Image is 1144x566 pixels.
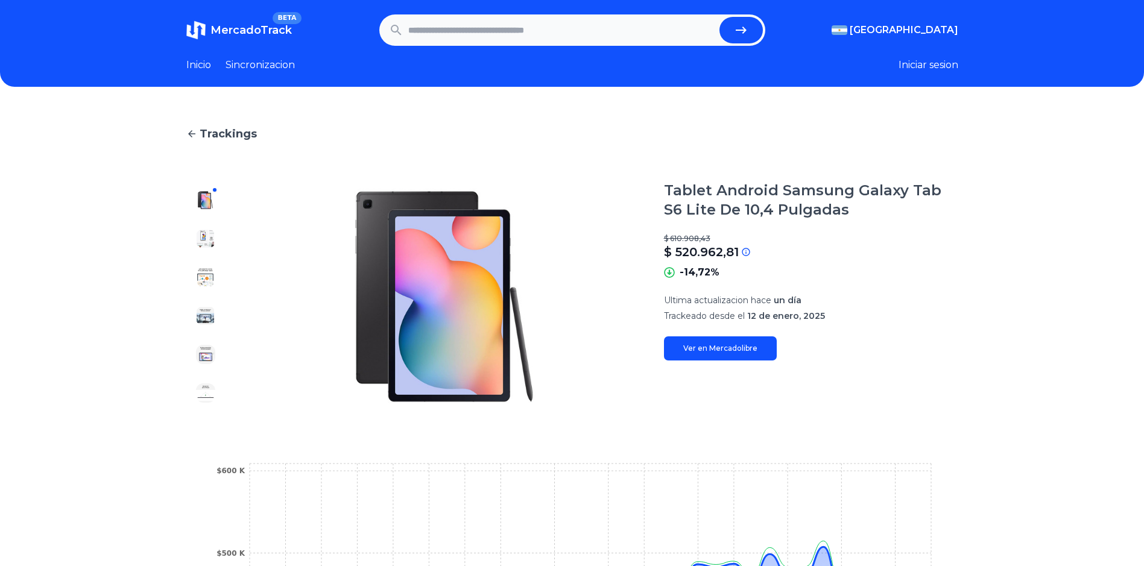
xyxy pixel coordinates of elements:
img: Tablet Android Samsung Galaxy Tab S6 Lite De 10,4 Pulgadas [196,345,215,364]
tspan: $500 K [216,549,245,558]
a: MercadoTrackBETA [186,20,292,40]
img: Tablet Android Samsung Galaxy Tab S6 Lite De 10,4 Pulgadas [196,229,215,248]
span: Trackeado desde el [664,310,745,321]
span: 12 de enero, 2025 [747,310,825,321]
img: Tablet Android Samsung Galaxy Tab S6 Lite De 10,4 Pulgadas [196,306,215,325]
span: Trackings [200,125,257,142]
img: MercadoTrack [186,20,206,40]
span: MercadoTrack [210,24,292,37]
tspan: $600 K [216,467,245,475]
a: Trackings [186,125,958,142]
img: Argentina [832,25,847,35]
span: Ultima actualizacion hace [664,295,771,306]
img: Tablet Android Samsung Galaxy Tab S6 Lite De 10,4 Pulgadas [196,268,215,287]
span: BETA [273,12,301,24]
a: Sincronizacion [226,58,295,72]
img: Tablet Android Samsung Galaxy Tab S6 Lite De 10,4 Pulgadas [249,181,640,412]
h1: Tablet Android Samsung Galaxy Tab S6 Lite De 10,4 Pulgadas [664,181,958,219]
p: -14,72% [680,265,719,280]
span: un día [774,295,801,306]
img: Tablet Android Samsung Galaxy Tab S6 Lite De 10,4 Pulgadas [196,383,215,403]
p: $ 520.962,81 [664,244,739,260]
img: Tablet Android Samsung Galaxy Tab S6 Lite De 10,4 Pulgadas [196,190,215,210]
p: $ 610.908,43 [664,234,958,244]
a: Ver en Mercadolibre [664,336,777,360]
button: Iniciar sesion [899,58,958,72]
span: [GEOGRAPHIC_DATA] [850,23,958,37]
a: Inicio [186,58,211,72]
button: [GEOGRAPHIC_DATA] [832,23,958,37]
